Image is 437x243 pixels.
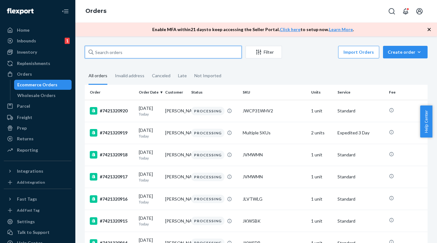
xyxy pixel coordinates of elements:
div: Returns [17,136,34,142]
td: Multiple SKUs [240,122,309,144]
div: JWCP31WHV2 [243,108,306,114]
div: Invalid address [115,67,144,84]
a: Orders [85,8,106,14]
div: [DATE] [139,127,160,139]
a: Reporting [4,145,72,155]
div: Parcel [17,103,30,109]
td: [PERSON_NAME] [163,210,189,232]
div: PROCESSING [191,217,224,225]
p: Today [139,177,160,183]
div: Wholesale Orders [17,92,56,99]
p: Today [139,133,160,139]
th: Fee [386,85,428,100]
th: SKU [240,85,309,100]
div: Replenishments [17,60,50,67]
a: Add Fast Tag [4,207,72,214]
a: Wholesale Orders [14,90,72,100]
a: Home [4,25,72,35]
td: 1 unit [309,210,335,232]
div: 1 [65,38,70,44]
a: Add Integration [4,179,72,186]
a: Replenishments [4,58,72,68]
td: 2 units [309,122,335,144]
a: Returns [4,134,72,144]
p: Standard [337,196,384,202]
p: Today [139,155,160,161]
div: #7421320915 [90,217,134,225]
div: #7421320916 [90,195,134,203]
div: PROCESSING [191,195,224,203]
div: Add Integration [17,180,45,185]
button: Import Orders [338,46,379,58]
div: Not Imported [194,67,221,84]
div: #7421320919 [90,129,134,137]
button: Open account menu [413,5,426,18]
th: Service [335,85,386,100]
div: Home [17,27,30,33]
button: Close Navigation [59,5,72,18]
p: Expedited 3 Day [337,130,384,136]
th: Units [309,85,335,100]
div: #7421320917 [90,173,134,181]
td: 1 unit [309,100,335,122]
button: Open notifications [399,5,412,18]
div: JVMWMN [243,174,306,180]
p: Standard [337,152,384,158]
div: [DATE] [139,171,160,183]
td: 1 unit [309,144,335,166]
div: PROCESSING [191,173,224,181]
a: Settings [4,217,72,227]
ol: breadcrumbs [80,2,111,20]
td: [PERSON_NAME] [163,122,189,144]
a: Click here [280,27,300,32]
div: Reporting [17,147,38,153]
div: Inventory [17,49,37,55]
td: [PERSON_NAME] [163,100,189,122]
div: All orders [89,67,107,85]
a: Ecommerce Orders [14,80,72,90]
div: Prep [17,125,27,131]
th: Order Date [136,85,163,100]
div: PROCESSING [191,151,224,159]
th: Order [85,85,136,100]
div: Canceled [152,67,170,84]
div: #7421320918 [90,151,134,159]
div: Fast Tags [17,196,37,202]
div: Talk to Support [17,229,50,235]
div: Settings [17,219,35,225]
p: Enable MFA within 21 days to keep accessing the Seller Portal. to setup now. . [152,26,354,33]
button: Fast Tags [4,194,72,204]
p: Today [139,111,160,117]
div: #7421320920 [90,107,134,115]
p: Standard [337,218,384,224]
div: Add Fast Tag [17,208,40,213]
a: Orders [4,69,72,79]
img: Flexport logo [7,8,34,14]
button: Help Center [420,105,432,138]
input: Search orders [85,46,242,58]
div: Orders [17,71,32,77]
div: [DATE] [139,105,160,117]
a: Talk to Support [4,227,72,237]
p: Today [139,221,160,227]
div: Inbounds [17,38,36,44]
div: PROCESSING [191,129,224,137]
a: Parcel [4,101,72,111]
div: Integrations [17,168,43,174]
div: Create order [388,49,423,55]
a: Learn More [329,27,353,32]
div: PROCESSING [191,107,224,115]
p: Standard [337,174,384,180]
td: [PERSON_NAME] [163,144,189,166]
button: Filter [245,46,282,58]
div: [DATE] [139,215,160,227]
div: Freight [17,114,32,121]
button: Open Search Box [386,5,398,18]
td: 1 unit [309,188,335,210]
a: Inventory [4,47,72,57]
td: [PERSON_NAME] [163,188,189,210]
a: Freight [4,112,72,122]
a: Inbounds1 [4,36,72,46]
div: JKW5BK [243,218,306,224]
